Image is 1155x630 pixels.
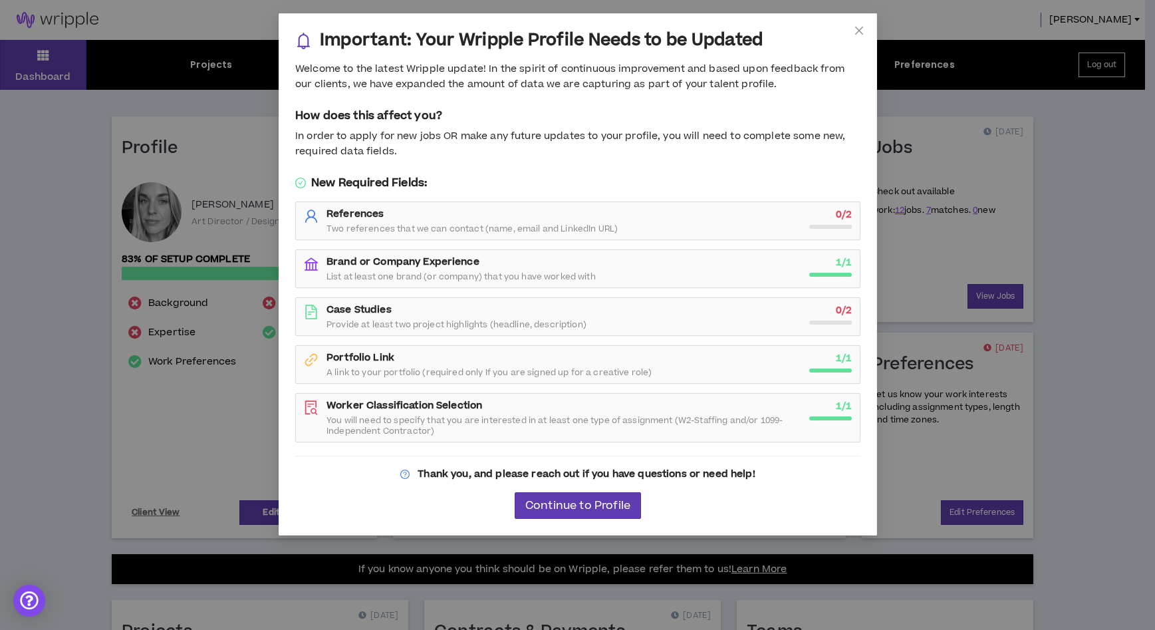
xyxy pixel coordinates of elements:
[295,62,860,92] div: Welcome to the latest Wripple update! In the spirit of continuous improvement and based upon feed...
[304,400,319,415] span: file-search
[326,255,479,269] strong: Brand or Company Experience
[400,470,410,479] span: question-circle
[835,399,851,413] strong: 1 / 1
[13,585,45,617] div: Open Intercom Messenger
[418,467,755,481] strong: Thank you, and please reach out if you have questions or need help!
[326,303,392,317] strong: Case Studies
[835,351,851,365] strong: 1 / 1
[295,33,312,49] span: bell
[326,207,384,221] strong: References
[326,224,618,234] span: Two references that we can contact (name, email and LinkedIn URL)
[835,208,851,222] strong: 0 / 2
[525,500,630,512] span: Continue to Profile
[320,30,763,51] h3: Important: Your Wripple Profile Needs to be Updated
[835,255,851,269] strong: 1 / 1
[326,351,394,365] strong: Portfolio Link
[295,178,306,188] span: check-circle
[295,175,860,191] h5: New Required Fields:
[326,319,586,330] span: Provide at least two project highlights (headline, description)
[835,303,851,317] strong: 0 / 2
[326,415,801,436] span: You will need to specify that you are interested in at least one type of assignment (W2-Staffing ...
[304,353,319,367] span: link
[295,108,860,124] h5: How does this affect you?
[295,129,860,159] div: In order to apply for new jobs OR make any future updates to your profile, you will need to compl...
[304,305,319,319] span: file-text
[854,25,864,36] span: close
[304,209,319,224] span: user
[326,398,482,412] strong: Worker Classification Selection
[326,367,652,378] span: A link to your portfolio (required only If you are signed up for a creative role)
[304,257,319,271] span: bank
[841,13,877,49] button: Close
[326,271,596,282] span: List at least one brand (or company) that you have worked with
[514,492,640,519] button: Continue to Profile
